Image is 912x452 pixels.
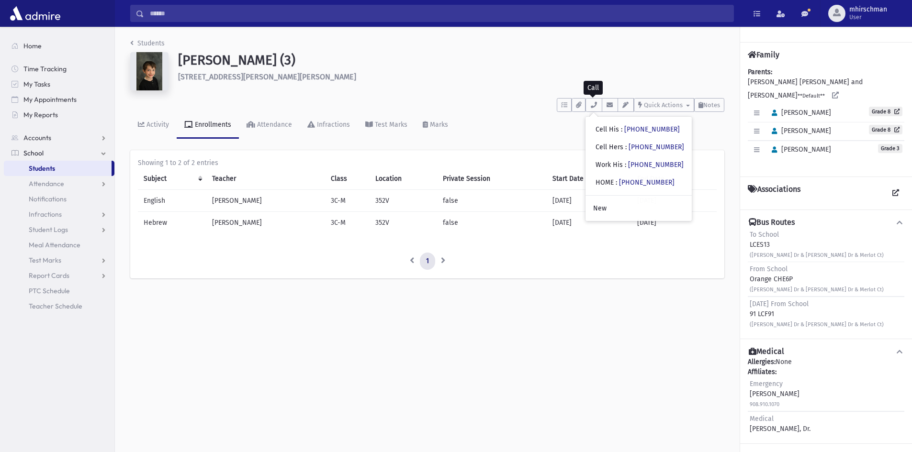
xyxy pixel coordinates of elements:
[547,190,631,212] td: [DATE]
[547,168,631,190] th: Start Date
[849,6,887,13] span: mhirschman
[750,230,884,260] div: LCES13
[23,80,50,88] span: My Tasks
[596,160,684,170] div: Work His
[750,287,884,293] small: ([PERSON_NAME] Dr & [PERSON_NAME] Dr & Merlot Ct)
[130,39,165,47] a: Students
[585,199,692,217] a: New
[750,401,779,408] small: 908.910.1070
[29,195,67,203] span: Notifications
[370,190,437,212] td: 352V
[315,121,350,129] div: Infractions
[616,178,617,187] span: :
[748,357,904,436] div: None
[138,190,206,212] td: English
[4,145,114,161] a: School
[178,72,724,81] h6: [STREET_ADDRESS][PERSON_NAME][PERSON_NAME]
[750,252,884,258] small: ([PERSON_NAME] Dr & [PERSON_NAME] Dr & Merlot Ct)
[325,168,370,190] th: Class
[750,299,884,329] div: 91 LCF91
[748,185,800,202] h4: Associations
[625,161,626,169] span: :
[621,125,622,133] span: :
[4,161,112,176] a: Students
[325,212,370,234] td: 3C-M
[748,67,904,169] div: [PERSON_NAME] [PERSON_NAME] and [PERSON_NAME]
[4,207,114,222] a: Infractions
[437,212,547,234] td: false
[4,191,114,207] a: Notifications
[130,38,165,52] nav: breadcrumb
[750,265,788,273] span: From School
[748,218,904,228] button: Bus Routes
[373,121,407,129] div: Test Marks
[628,161,684,169] a: [PHONE_NUMBER]
[29,179,64,188] span: Attendance
[370,168,437,190] th: Location
[29,256,61,265] span: Test Marks
[29,210,62,219] span: Infractions
[29,302,82,310] span: Teacher Schedule
[596,177,675,187] div: HOME
[437,190,547,212] td: false
[29,225,68,234] span: Student Logs
[23,110,58,119] span: My Reports
[178,52,724,68] h1: [PERSON_NAME] (3)
[596,142,684,152] div: Cell Hers
[206,212,326,234] td: [PERSON_NAME]
[625,143,627,151] span: :
[750,264,884,294] div: Orange CHE6P
[29,271,69,280] span: Report Cards
[4,107,114,122] a: My Reports
[29,164,55,173] span: Students
[547,212,631,234] td: [DATE]
[624,125,680,133] a: [PHONE_NUMBER]
[619,178,675,187] a: [PHONE_NUMBER]
[749,218,795,228] h4: Bus Routes
[138,212,206,234] td: Hebrew
[748,358,776,366] b: Allergies:
[358,112,415,139] a: Test Marks
[750,380,783,388] span: Emergency
[138,158,717,168] div: Showing 1 to 2 of 2 entries
[748,368,777,376] b: Affiliates:
[749,347,784,357] h4: Medical
[29,287,70,295] span: PTC Schedule
[887,185,904,202] a: View all Associations
[206,190,326,212] td: [PERSON_NAME]
[4,61,114,77] a: Time Tracking
[750,300,809,308] span: [DATE] From School
[4,92,114,107] a: My Appointments
[4,176,114,191] a: Attendance
[869,107,902,116] a: Grade 8
[4,298,114,314] a: Teacher Schedule
[644,101,683,109] span: Quick Actions
[4,283,114,298] a: PTC Schedule
[849,13,887,21] span: User
[177,112,239,139] a: Enrollments
[4,77,114,92] a: My Tasks
[750,321,884,328] small: ([PERSON_NAME] Dr & [PERSON_NAME] Dr & Merlot Ct)
[750,231,779,239] span: To School
[145,121,169,129] div: Activity
[631,212,717,234] td: [DATE]
[750,414,811,434] div: [PERSON_NAME], Dr.
[255,121,292,129] div: Attendance
[144,5,733,22] input: Search
[750,415,774,423] span: Medical
[748,347,904,357] button: Medical
[4,268,114,283] a: Report Cards
[869,125,902,134] a: Grade 8
[767,145,831,154] span: [PERSON_NAME]
[748,68,772,76] b: Parents:
[420,253,435,270] a: 1
[703,101,720,109] span: Notes
[300,112,358,139] a: Infractions
[239,112,300,139] a: Attendance
[767,127,831,135] span: [PERSON_NAME]
[629,143,684,151] a: [PHONE_NUMBER]
[138,168,206,190] th: Subject
[415,112,456,139] a: Marks
[23,95,77,104] span: My Appointments
[23,65,67,73] span: Time Tracking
